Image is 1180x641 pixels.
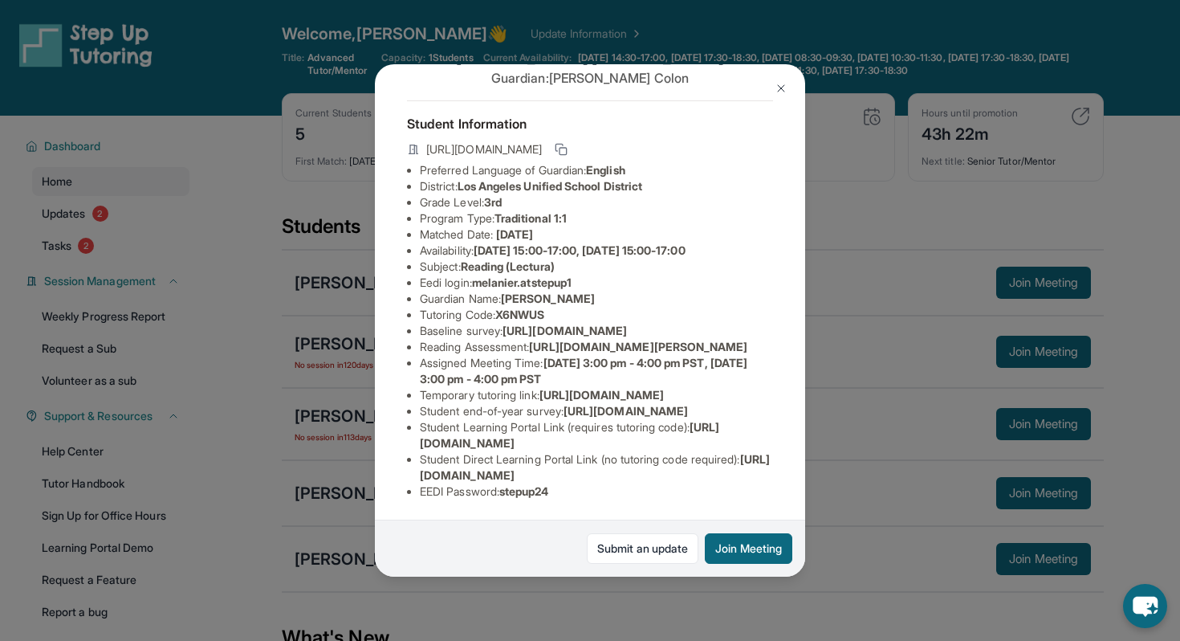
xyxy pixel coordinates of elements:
button: Copy link [551,140,571,159]
span: English [586,163,625,177]
li: Availability: [420,243,773,259]
li: EEDI Password : [420,484,773,500]
span: Los Angeles Unified School District [458,179,642,193]
li: Temporary tutoring link : [420,387,773,403]
img: Close Icon [775,82,787,95]
li: Student Learning Portal Link (requires tutoring code) : [420,419,773,451]
span: [PERSON_NAME] [501,292,595,305]
span: stepup24 [499,484,549,498]
li: Reading Assessment : [420,339,773,355]
span: [DATE] 15:00-17:00, [DATE] 15:00-17:00 [474,243,686,257]
li: Student end-of-year survey : [420,403,773,419]
span: Traditional 1:1 [494,211,567,225]
li: Program Type: [420,210,773,227]
li: Preferred Language of Guardian: [420,162,773,178]
li: Baseline survey : [420,323,773,339]
span: [URL][DOMAIN_NAME][PERSON_NAME] [529,340,747,353]
li: Guardian Name : [420,291,773,307]
li: Subject : [420,259,773,275]
span: [URL][DOMAIN_NAME] [564,404,688,418]
span: Reading (Lectura) [461,259,555,273]
span: [DATE] 3:00 pm - 4:00 pm PST, [DATE] 3:00 pm - 4:00 pm PST [420,356,747,386]
li: Assigned Meeting Time : [420,355,773,387]
li: District: [420,178,773,194]
li: Grade Level: [420,194,773,210]
span: melanier.atstepup1 [472,276,572,289]
span: 3rd [484,195,502,209]
span: [URL][DOMAIN_NAME] [539,388,664,402]
p: Guardian: [PERSON_NAME] Colon [407,68,773,88]
li: Student Direct Learning Portal Link (no tutoring code required) : [420,451,773,484]
li: Eedi login : [420,275,773,291]
span: X6NWUS [495,308,544,321]
span: [DATE] [496,227,533,241]
li: Tutoring Code : [420,307,773,323]
li: Matched Date: [420,227,773,243]
button: chat-button [1123,584,1167,628]
span: [URL][DOMAIN_NAME] [503,324,627,337]
h4: Student Information [407,114,773,133]
span: [URL][DOMAIN_NAME] [426,141,542,157]
a: Submit an update [587,533,698,564]
button: Join Meeting [705,533,792,564]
